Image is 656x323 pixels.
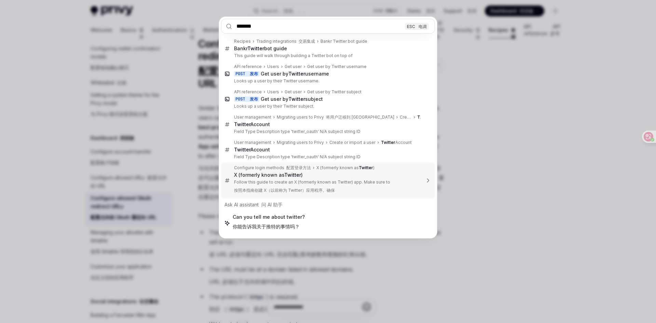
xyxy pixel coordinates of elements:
div: API reference [234,89,262,95]
b: Twitter [234,147,250,152]
div: Account [234,121,270,127]
div: API reference [234,64,262,69]
div: Get user by Twitter username [307,64,367,69]
div: Migrating users to Privy [277,140,324,145]
div: Get user by subject [261,96,323,102]
font: 将用户迁移到 [GEOGRAPHIC_DATA] [326,115,394,120]
font: 配置登录方法 [286,165,311,170]
b: Twitter [417,115,432,120]
div: Bankr bot guide [234,45,287,52]
div: X (formerly known as ) [234,172,303,178]
div: Configure login methods [234,165,311,171]
p: Follow this guide to create an X (formerly known as Twitter) app. Make sure to [234,179,421,196]
font: 电调 [419,24,427,29]
div: Bankr Twitter bot guide [320,39,367,44]
p: Field Type Description type 'twitter_oauth' N/A subject string ID [234,129,421,134]
p: Field Type Description type 'twitter_oauth' N/A subject string ID [234,154,421,160]
p: Looks up a user by their Twitter subject. [234,104,421,109]
b: Twitter [247,45,264,51]
div: Trading integrations [256,39,315,44]
div: User management [234,115,271,120]
span: Can you tell me about twitter? [233,214,305,233]
font: 你能告诉我关于推特的事情吗？ [233,224,300,229]
div: Migrating users to Privy [277,115,394,120]
b: Twitter [234,121,250,127]
font: 发布 [250,71,258,77]
p: This guide will walk through building a Twitter bot on top of [234,53,421,58]
div: Ask AI assistant [221,199,435,211]
div: Create or import a batch of users [400,115,412,120]
b: Twitter [288,96,305,102]
div: Recipes [234,39,251,44]
b: Twitter [284,172,301,178]
div: User management [234,140,271,145]
div: Users [267,64,279,69]
div: Account [417,115,421,120]
p: Looks up a user by their Twitter username. [234,78,421,84]
div: Get user by Twitter subject [307,89,361,95]
font: 问 AI 助手 [261,202,283,207]
font: 交易集成 [299,39,315,44]
b: Twitter [381,140,395,145]
div: Get user by username [261,71,329,77]
b: Twitter [288,71,305,77]
font: 发布 [250,96,258,102]
div: Account [234,147,270,153]
div: Users [267,89,279,95]
font: 按照本指南创建 X（以前称为 Twitter）应用程序。确保 [234,188,335,193]
div: Get user [285,64,302,69]
div: POST [234,96,259,102]
div: POST [234,71,259,77]
div: X (formerly known as ) [316,165,374,171]
b: Twitter [359,165,373,170]
div: Get user [285,89,302,95]
div: Account [381,140,412,145]
div: ESC [405,23,429,30]
div: Create or import a user [329,140,375,145]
